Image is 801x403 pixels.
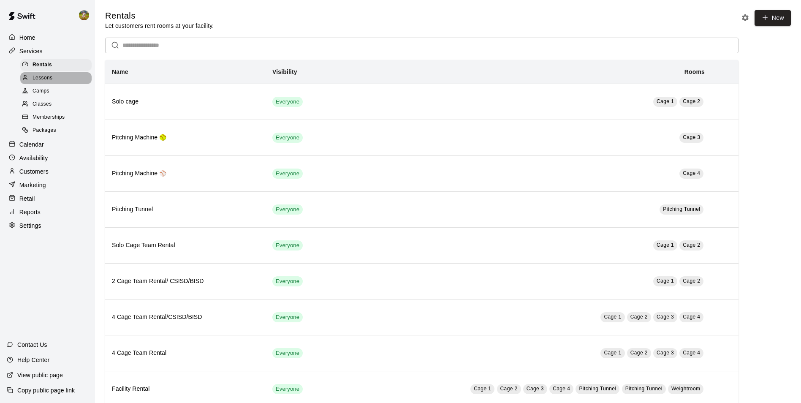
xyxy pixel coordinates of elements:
span: Cage 1 [657,242,674,248]
p: Reports [19,208,41,216]
span: Lessons [33,74,53,82]
span: Packages [33,126,56,135]
span: Everyone [272,98,303,106]
h6: 2 Cage Team Rental/ CSISD/BISD [112,277,259,286]
a: Packages [20,124,95,137]
div: This service is visible to all of your customers [272,384,303,394]
div: This service is visible to all of your customers [272,276,303,286]
span: Cage 1 [657,278,674,284]
div: Camps [20,85,92,97]
a: Classes [20,98,95,111]
span: Classes [33,100,52,109]
div: This service is visible to all of your customers [272,97,303,107]
div: This service is visible to all of your customers [272,240,303,251]
div: This service is visible to all of your customers [272,133,303,143]
h6: Pitching Machine 🥎 [112,133,259,142]
b: Rooms [684,68,705,75]
p: Availability [19,154,48,162]
div: This service is visible to all of your customers [272,169,303,179]
span: Cage 3 [657,350,674,356]
span: Cage 3 [657,314,674,320]
h5: Rentals [105,10,214,22]
span: Cage 2 [630,350,648,356]
span: Everyone [272,206,303,214]
a: Memberships [20,111,95,124]
h6: Facility Rental [112,384,259,394]
span: Cage 2 [500,386,518,392]
p: View public page [17,371,63,379]
a: Calendar [7,138,88,151]
span: Cage 1 [604,314,621,320]
div: This service is visible to all of your customers [272,348,303,358]
p: Copy public page link [17,386,75,395]
span: Pitching Tunnel [625,386,663,392]
span: Cage 4 [683,170,700,176]
p: Customers [19,167,49,176]
span: Everyone [272,170,303,178]
div: Reports [7,206,88,218]
span: Cage 2 [683,242,700,248]
span: Cage 4 [683,350,700,356]
span: Cage 1 [474,386,491,392]
p: Services [19,47,43,55]
span: Rentals [33,61,52,69]
div: Classes [20,98,92,110]
b: Name [112,68,128,75]
a: Home [7,31,88,44]
b: Visibility [272,68,297,75]
span: Cage 2 [683,278,700,284]
span: Weightroom [671,386,700,392]
p: Help Center [17,356,49,364]
h6: 4 Cage Team Rental/CSISD/BISD [112,313,259,322]
p: Calendar [19,140,44,149]
span: Cage 4 [553,386,570,392]
h6: Pitching Tunnel [112,205,259,214]
a: Marketing [7,179,88,191]
div: This service is visible to all of your customers [272,204,303,215]
span: Cage 1 [604,350,621,356]
span: Camps [33,87,49,95]
div: Packages [20,125,92,136]
a: Camps [20,85,95,98]
p: Marketing [19,181,46,189]
span: Everyone [272,278,303,286]
span: Everyone [272,242,303,250]
img: Jhonny Montoya [79,10,89,20]
p: Let customers rent rooms at your facility. [105,22,214,30]
span: Cage 2 [630,314,648,320]
div: Memberships [20,112,92,123]
button: Rental settings [739,11,752,24]
a: New [755,10,791,26]
h6: 4 Cage Team Rental [112,349,259,358]
a: Rentals [20,58,95,71]
span: Everyone [272,385,303,393]
p: Contact Us [17,340,47,349]
p: Retail [19,194,35,203]
span: Everyone [272,349,303,357]
a: Retail [7,192,88,205]
a: Services [7,45,88,57]
a: Customers [7,165,88,178]
span: Cage 2 [683,98,700,104]
span: Memberships [33,113,65,122]
p: Home [19,33,35,42]
span: Cage 4 [683,314,700,320]
span: Everyone [272,134,303,142]
div: Availability [7,152,88,164]
span: Cage 3 [527,386,544,392]
h6: Solo Cage Team Rental [112,241,259,250]
div: Lessons [20,72,92,84]
span: Pitching Tunnel [663,206,700,212]
div: Jhonny Montoya [77,7,95,24]
span: Everyone [272,313,303,321]
span: Pitching Tunnel [579,386,616,392]
h6: Pitching Machine ⚾️ [112,169,259,178]
div: This service is visible to all of your customers [272,312,303,322]
a: Settings [7,219,88,232]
